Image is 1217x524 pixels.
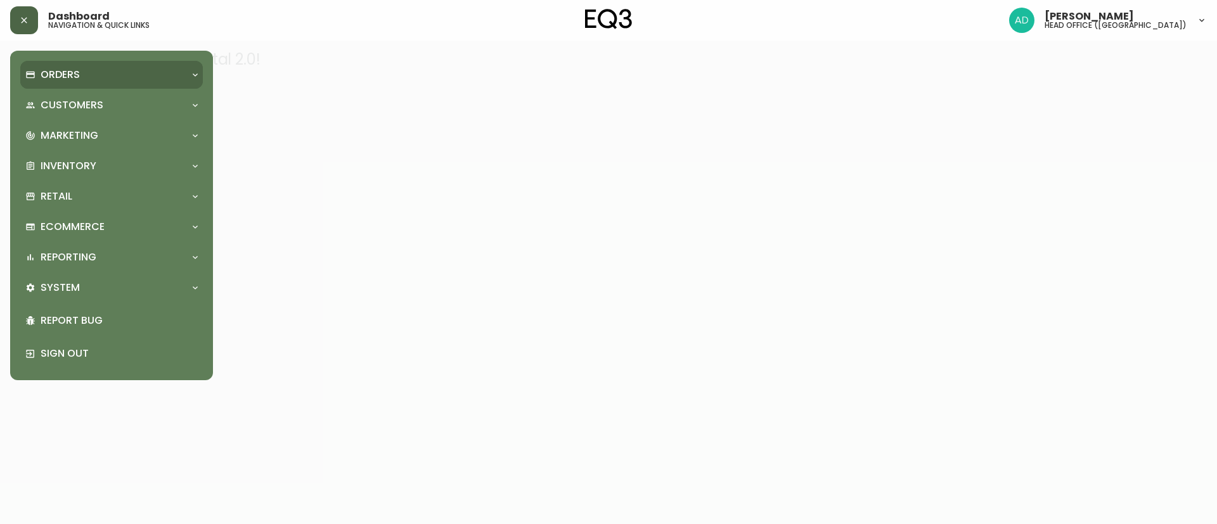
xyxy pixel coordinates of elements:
div: Report Bug [20,304,203,337]
span: Dashboard [48,11,110,22]
p: Reporting [41,250,96,264]
p: System [41,281,80,295]
div: System [20,274,203,302]
img: logo [585,9,632,29]
div: Marketing [20,122,203,150]
p: Orders [41,68,80,82]
span: [PERSON_NAME] [1045,11,1134,22]
p: Ecommerce [41,220,105,234]
p: Report Bug [41,314,198,328]
p: Inventory [41,159,96,173]
h5: navigation & quick links [48,22,150,29]
div: Orders [20,61,203,89]
div: Retail [20,182,203,210]
img: d8effa94dd6239b168051e3e8076aa0c [1009,8,1034,33]
p: Retail [41,189,72,203]
h5: head office ([GEOGRAPHIC_DATA]) [1045,22,1187,29]
div: Ecommerce [20,213,203,241]
p: Customers [41,98,103,112]
div: Sign Out [20,337,203,370]
div: Reporting [20,243,203,271]
div: Inventory [20,152,203,180]
p: Sign Out [41,347,198,361]
p: Marketing [41,129,98,143]
div: Customers [20,91,203,119]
